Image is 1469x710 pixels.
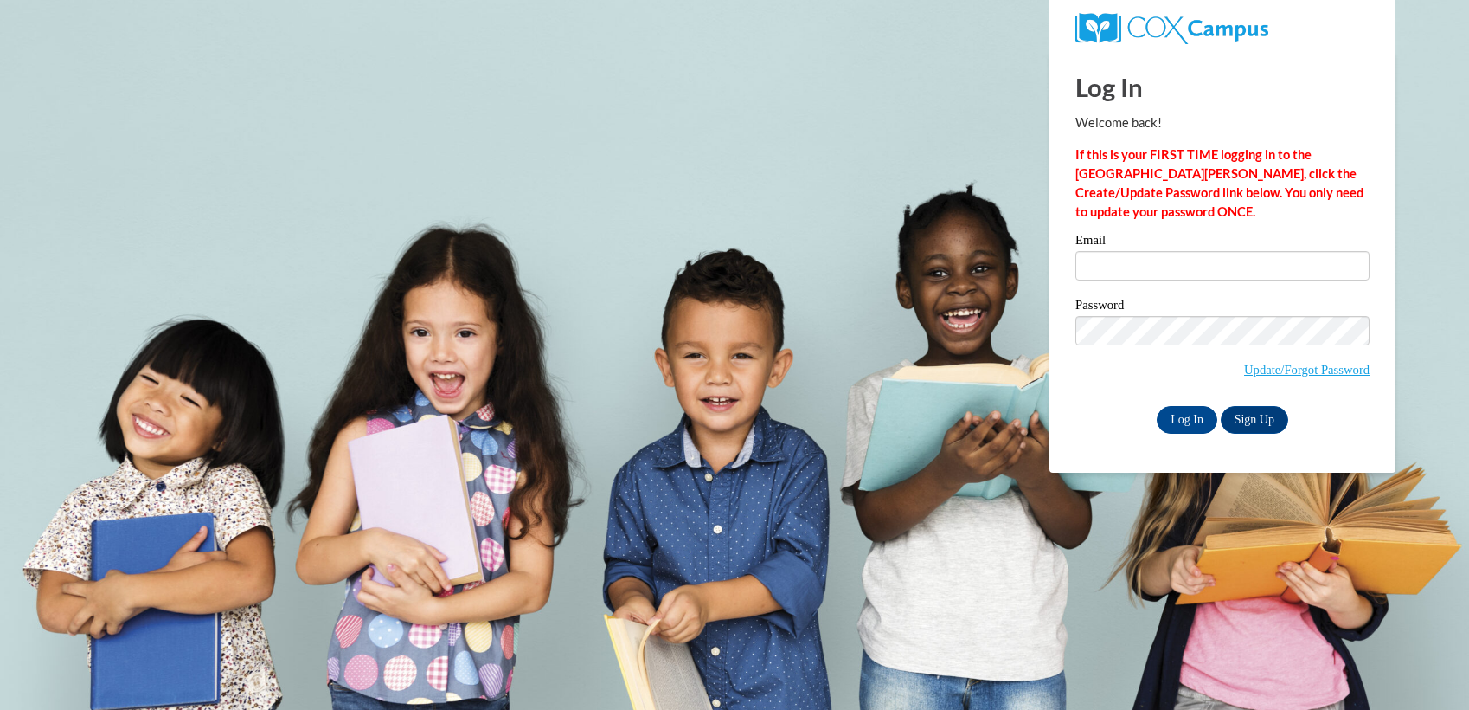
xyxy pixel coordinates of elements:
[1075,13,1268,44] img: COX Campus
[1075,147,1363,219] strong: If this is your FIRST TIME logging in to the [GEOGRAPHIC_DATA][PERSON_NAME], click the Create/Upd...
[1075,20,1268,35] a: COX Campus
[1075,299,1370,316] label: Password
[1075,113,1370,132] p: Welcome back!
[1075,234,1370,251] label: Email
[1075,69,1370,105] h1: Log In
[1244,363,1370,377] a: Update/Forgot Password
[1157,406,1217,434] input: Log In
[1221,406,1288,434] a: Sign Up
